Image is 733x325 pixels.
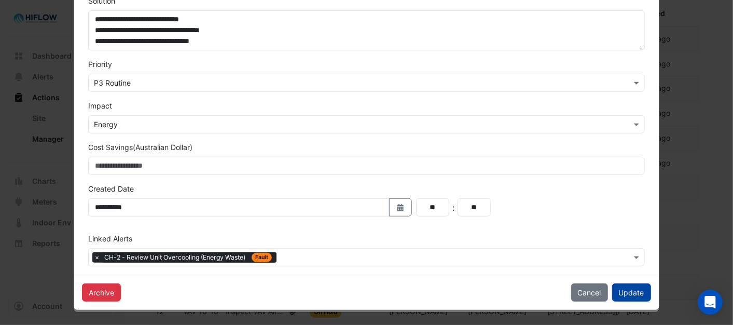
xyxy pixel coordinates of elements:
div: Open Intercom Messenger [698,290,723,315]
span: CH-2 - Review Unit Overcooling (Energy Waste) [102,252,276,263]
span: Fault [252,253,272,262]
label: Impact [88,100,112,111]
label: Created Date [88,183,134,194]
fa-icon: Select Date [396,203,405,212]
div: : [449,201,458,214]
span: CH-2 - Review Unit Overcooling (Energy Waste) [104,253,247,262]
input: Minutes [458,198,491,216]
label: Priority [88,59,112,70]
button: Update [612,283,651,302]
button: Cancel [571,283,608,302]
label: Cost Savings (Australian Dollar) [88,142,192,153]
label: Linked Alerts [88,233,132,244]
button: Archive [82,283,121,302]
input: Hours [416,198,449,216]
span: × [92,252,102,263]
